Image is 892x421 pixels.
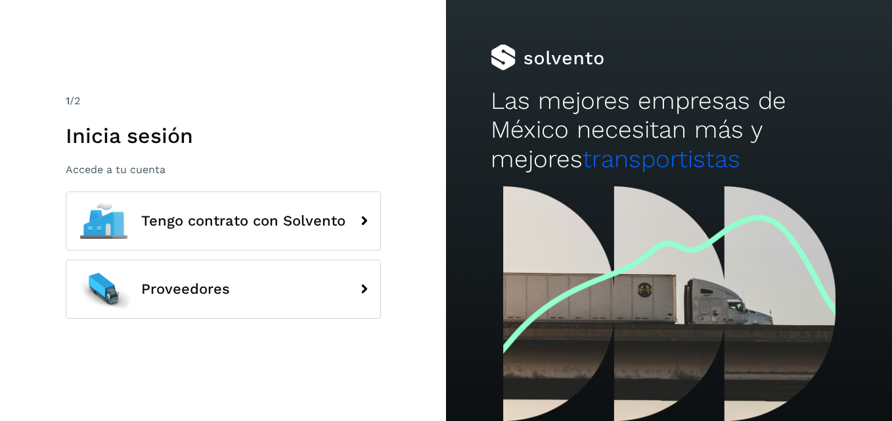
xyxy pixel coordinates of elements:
[66,94,70,107] span: 1
[583,145,740,173] span: transportistas
[141,281,230,297] span: Proveedores
[141,213,346,229] span: Tengo contrato con Solvento
[66,93,381,109] div: /2
[66,163,381,176] p: Accede a tu cuenta
[66,191,381,251] button: Tengo contrato con Solvento
[491,87,847,174] h2: Las mejores empresas de México necesitan más y mejores
[66,123,381,148] h1: Inicia sesión
[66,260,381,319] button: Proveedores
